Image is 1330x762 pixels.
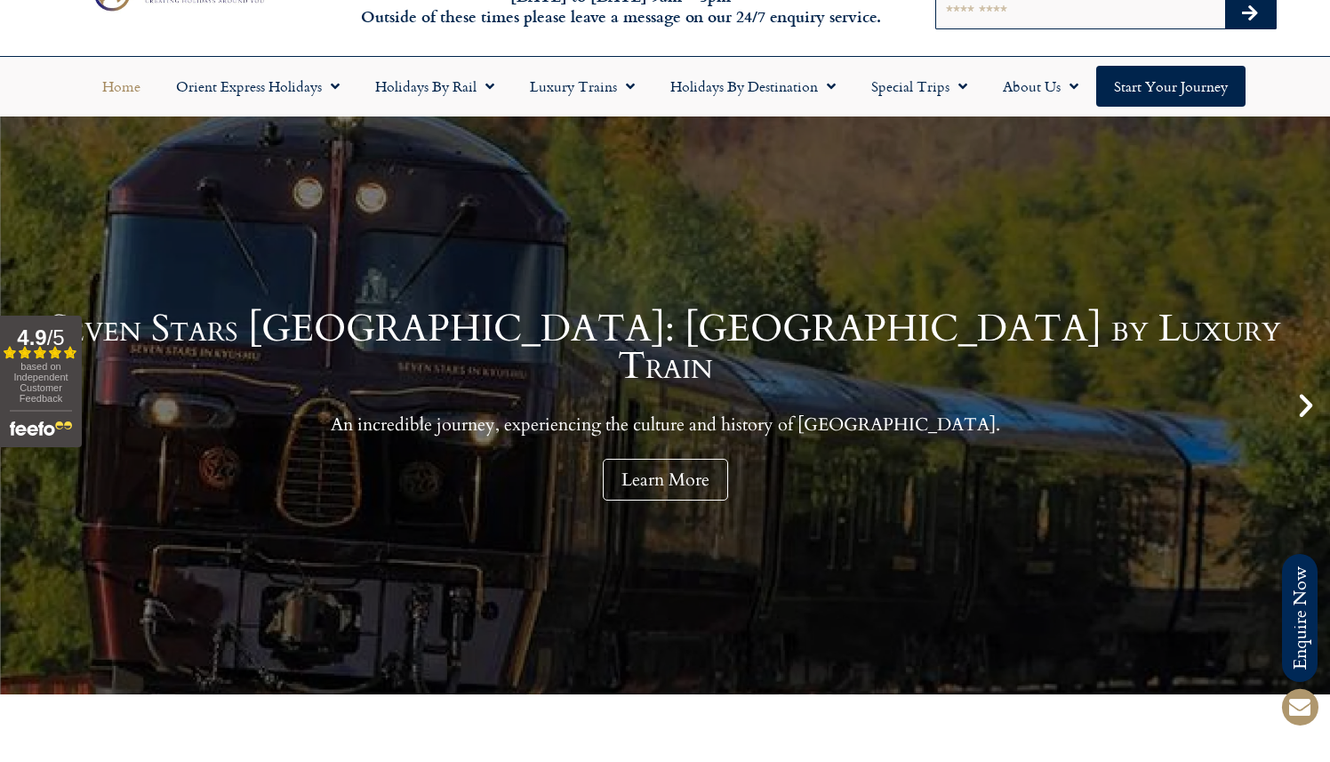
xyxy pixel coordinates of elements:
a: Special Trips [853,66,985,107]
h1: Seven Stars [GEOGRAPHIC_DATA]: [GEOGRAPHIC_DATA] by Luxury Train [44,310,1286,385]
a: Holidays by Destination [653,66,853,107]
a: Holidays by Rail [357,66,512,107]
a: Home [84,66,158,107]
a: About Us [985,66,1096,107]
a: Learn More [603,459,728,501]
a: Luxury Trains [512,66,653,107]
nav: Menu [9,66,1321,107]
a: Orient Express Holidays [158,66,357,107]
p: An incredible journey, experiencing the culture and history of [GEOGRAPHIC_DATA]. [44,413,1286,436]
div: Next slide [1291,390,1321,421]
a: Start your Journey [1096,66,1246,107]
